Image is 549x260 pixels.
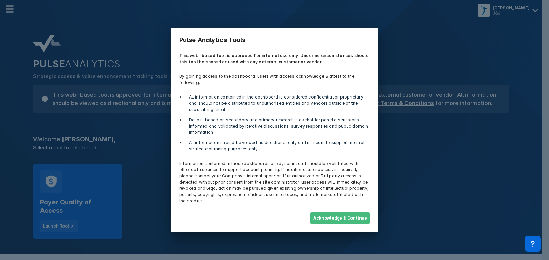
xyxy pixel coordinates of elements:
li: Data is based on secondary and primary research stakeholder panel discussions informed and valida... [185,117,370,136]
button: Acknowledge & Continue [310,212,370,224]
li: All information contained in the dashboard is considered confidential or proprietary and should n... [185,94,370,113]
li: All information should be viewed as directional only and is meant to support internal strategic p... [185,140,370,152]
h3: Pulse Analytics Tools [175,32,374,48]
p: Information contained in these dashboards are dynamic and should be validated with other data sou... [175,156,374,208]
div: Contact Support [525,236,541,252]
p: By gaining access to the dashboard, users with access acknowledge & attest to the following: [175,69,374,90]
p: This web-based tool is approved for internal use only. Under no circumstances should this tool be... [175,48,374,69]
